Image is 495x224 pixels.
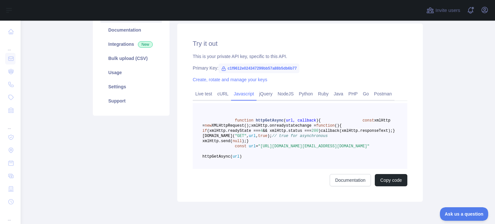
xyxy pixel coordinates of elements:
[247,134,249,138] span: ,
[318,129,321,133] span: )
[101,37,162,51] a: Integrations New
[233,154,240,159] span: url
[218,63,299,73] span: c1f9612e024347299bb57a88b5db6b77
[331,89,346,99] a: Java
[318,118,321,123] span: {
[375,174,407,186] button: Copy code
[249,144,256,149] span: url
[101,94,162,108] a: Support
[101,65,162,80] a: Usage
[215,89,231,99] a: cURL
[202,134,235,138] span: [DOMAIN_NAME](
[235,144,247,149] span: const
[5,117,15,130] div: ...
[233,139,242,143] span: null
[257,89,275,99] a: jQuery
[330,174,371,186] a: Documentation
[101,51,162,65] a: Bulk upload (CSV)
[193,53,407,60] div: This is your private API key, specific to this API.
[256,134,258,138] span: ,
[335,123,337,128] span: (
[247,139,249,143] span: }
[231,89,257,99] a: Javascript
[138,41,153,48] span: New
[251,123,316,128] span: xmlHttp.onreadystatechange =
[5,209,15,222] div: ...
[316,118,318,123] span: )
[202,139,233,143] span: xmlHttp.send(
[212,123,251,128] span: XMLHttpRequest();
[193,77,267,82] a: Create, rotate and manage your keys
[263,129,311,133] span: && xmlHttp.status ===
[101,80,162,94] a: Settings
[249,134,256,138] span: url
[205,123,212,128] span: new
[321,129,393,133] span: callback(xmlHttp.responseText);
[258,144,370,149] span: "[URL][DOMAIN_NAME][EMAIL_ADDRESS][DOMAIN_NAME]"
[239,154,242,159] span: )
[272,134,328,138] span: // true for asynchronous
[260,129,263,133] span: 4
[284,118,286,123] span: (
[193,89,215,99] a: Live test
[360,89,372,99] a: Go
[435,7,460,14] span: Invite users
[339,123,342,128] span: {
[316,123,335,128] span: function
[242,139,246,143] span: );
[315,89,331,99] a: Ruby
[286,118,316,123] span: url, callback
[346,89,360,99] a: PHP
[425,5,461,15] button: Invite users
[393,129,395,133] span: }
[267,134,272,138] span: );
[202,154,233,159] span: httpGetAsync(
[256,144,258,149] span: =
[296,89,315,99] a: Python
[337,123,339,128] span: )
[440,207,489,221] iframe: Toggle Customer Support
[256,118,284,123] span: httpGetAsync
[275,89,296,99] a: NodeJS
[207,129,260,133] span: (xmlHttp.readyState ===
[193,39,407,48] h2: Try it out
[5,39,15,52] div: ...
[202,129,207,133] span: if
[372,89,394,99] a: Postman
[311,129,318,133] span: 200
[363,118,374,123] span: const
[101,23,162,37] a: Documentation
[235,118,254,123] span: function
[258,134,267,138] span: true
[193,65,407,71] div: Primary Key:
[235,134,247,138] span: "GET"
